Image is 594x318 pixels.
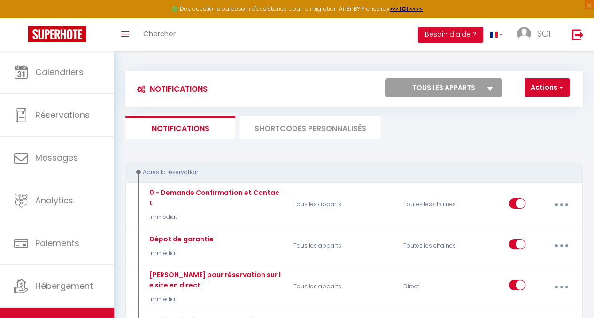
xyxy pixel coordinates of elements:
[136,18,183,51] a: Chercher
[390,5,423,13] a: >>> ICI <<<<
[35,194,73,206] span: Analytics
[35,109,90,121] span: Réservations
[510,18,562,51] a: ... SCI
[397,187,471,222] div: Toutes les chaines
[147,270,281,290] div: [PERSON_NAME] pour réservation sur le site en direct
[147,249,214,258] p: Immédiat
[134,168,565,177] div: Après la réservation
[147,213,281,222] p: Immédiat
[397,270,471,304] div: Direct
[287,270,397,304] p: Tous les apparts
[572,29,584,40] img: logout
[287,232,397,259] p: Tous les apparts
[35,237,79,249] span: Paiements
[525,78,570,97] button: Actions
[132,78,208,100] h3: Notifications
[147,295,281,304] p: Immédiat
[517,27,531,41] img: ...
[147,234,214,244] div: Dépot de garantie
[35,66,84,78] span: Calendriers
[35,152,78,163] span: Messages
[537,28,550,39] span: SCI
[125,116,235,139] li: Notifications
[397,232,471,259] div: Toutes les chaines
[35,280,93,292] span: Hébergement
[240,116,381,139] li: SHORTCODES PERSONNALISÉS
[147,187,281,208] div: 0 - Demande Confirmation et Contact
[287,187,397,222] p: Tous les apparts
[143,29,176,39] span: Chercher
[418,27,483,43] button: Besoin d'aide ?
[28,26,86,42] img: Super Booking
